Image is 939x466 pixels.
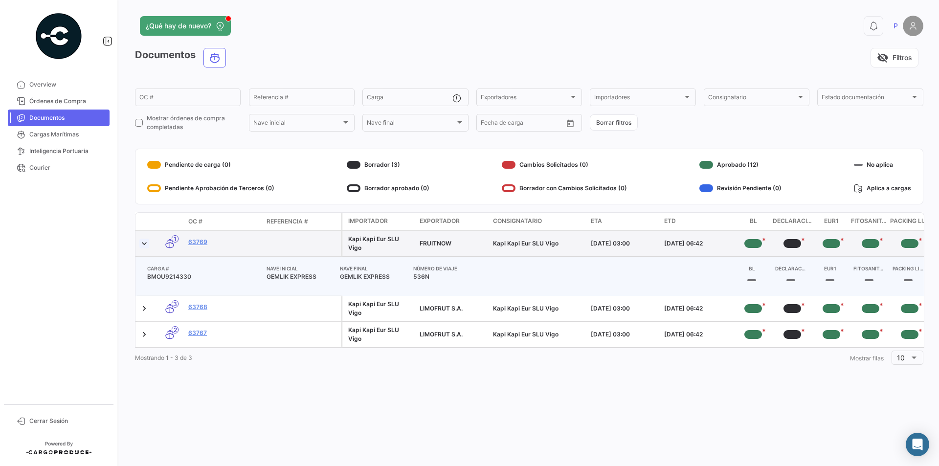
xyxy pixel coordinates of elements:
[906,433,929,456] div: Abrir Intercom Messenger
[493,331,559,338] span: Kapi Kapi Eur SLU Vigo
[342,213,416,230] datatable-header-cell: Importador
[505,121,544,128] input: Hasta
[347,157,429,173] div: Borrador (3)
[591,304,656,313] div: [DATE] 03:00
[184,213,263,230] datatable-header-cell: OC #
[493,305,559,312] span: Kapi Kapi Eur SLU Vigo
[204,48,225,67] button: Ocean
[336,272,409,281] span: GEMLIK EXPRESS
[750,217,757,226] span: BL
[267,217,308,226] span: Referencia #
[851,213,890,230] datatable-header-cell: Fitosanitario
[416,213,489,230] datatable-header-cell: Exportador
[699,157,782,173] div: Aprobado (12)
[594,95,682,102] span: Importadores
[890,217,929,226] span: Packing List
[812,213,851,230] datatable-header-cell: EUR1
[664,330,730,339] div: [DATE] 06:42
[253,121,341,128] span: Nave inicial
[347,180,429,196] div: Borrador aprobado (0)
[8,159,110,176] a: Courier
[367,121,455,128] span: Nave final
[29,113,106,122] span: Documentos
[894,21,898,31] span: P
[810,265,850,272] h4: EUR1
[29,130,106,139] span: Cargas Marítimas
[734,213,773,230] datatable-header-cell: BL
[172,326,179,333] span: 2
[502,157,627,173] div: Cambios Solicitados (0)
[147,157,274,173] div: Pendiente de carga (0)
[493,240,559,247] span: Kapi Kapi Eur SLU Vigo
[348,326,412,343] div: Kapi Kapi Eur SLU Vigo
[890,213,929,230] datatable-header-cell: Packing List
[563,116,578,131] button: Open calendar
[871,48,918,67] button: visibility_offFiltros
[135,48,229,67] h3: Documentos
[822,95,910,102] span: Estado documentación
[420,239,485,248] div: FRUITNOW
[481,121,498,128] input: Desde
[664,239,730,248] div: [DATE] 06:42
[481,95,569,102] span: Exportadores
[336,265,409,272] h4: NAVE FINAL
[8,143,110,159] a: Inteligencia Portuaria
[591,239,656,248] div: [DATE] 03:00
[8,76,110,93] a: Overview
[897,354,905,362] span: 10
[348,235,412,252] div: Kapi Kapi Eur SLU Vigo
[147,180,274,196] div: Pendiente Aprobación de Terceros (0)
[587,213,660,230] datatable-header-cell: ETA
[348,300,412,317] div: Kapi Kapi Eur SLU Vigo
[135,354,192,361] span: Mostrando 1 - 3 de 3
[348,217,388,225] span: Importador
[771,265,810,272] h4: DECLARACIONES
[850,265,889,272] h4: FITOSANITARIO
[409,265,483,272] h4: NÚMERO DE VIAJE
[420,330,485,339] div: LIMOFRUT S.A.
[34,12,83,61] img: powered-by.png
[263,213,341,230] datatable-header-cell: Referencia #
[889,265,928,272] h4: PACKING LIST
[824,217,839,226] span: EUR1
[854,157,911,173] div: No aplica
[732,265,771,272] h4: BL
[493,217,542,225] span: Consignatario
[854,180,911,196] div: Aplica a cargas
[903,16,923,36] img: placeholder-user.png
[8,93,110,110] a: Órdenes de Compra
[591,217,602,225] span: ETA
[708,95,796,102] span: Consignatario
[591,330,656,339] div: [DATE] 03:00
[172,300,179,308] span: 3
[489,213,587,230] datatable-header-cell: Consignatario
[146,21,211,31] span: ¿Qué hay de nuevo?
[139,239,149,248] a: Expand/Collapse Row
[851,217,890,226] span: Fitosanitario
[155,218,184,225] datatable-header-cell: Modo de Transporte
[773,213,812,230] datatable-header-cell: Declaraciones
[188,329,259,337] a: 63767
[139,304,149,313] a: Expand/Collapse Row
[502,180,627,196] div: Borrador con Cambios Solicitados (0)
[29,97,106,106] span: Órdenes de Compra
[143,265,263,272] h4: CARGA #
[29,147,106,155] span: Inteligencia Portuaria
[188,303,259,311] a: 63768
[29,417,106,425] span: Cerrar Sesión
[263,272,336,281] span: GEMLIK EXPRESS
[147,114,241,132] span: Mostrar órdenes de compra completadas
[664,304,730,313] div: [DATE] 06:42
[29,80,106,89] span: Overview
[172,235,179,243] span: 1
[590,114,638,131] button: Borrar filtros
[850,355,884,362] span: Mostrar filas
[263,265,336,272] h4: NAVE INICIAL
[699,180,782,196] div: Revisión Pendiente (0)
[188,238,259,246] a: 63769
[664,217,676,225] span: ETD
[143,272,263,281] span: BMOU9214330
[29,163,106,172] span: Courier
[140,16,231,36] button: ¿Qué hay de nuevo?
[139,330,149,339] a: Expand/Collapse Row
